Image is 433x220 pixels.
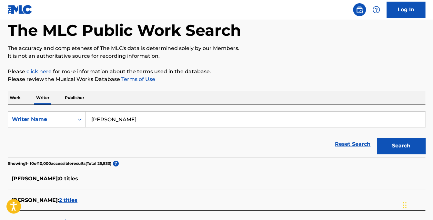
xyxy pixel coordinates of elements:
p: It is not an authoritative source for recording information. [8,52,425,60]
iframe: Chat Widget [401,189,433,220]
p: Work [8,91,23,105]
a: Terms of Use [120,76,155,82]
h1: The MLC Public Work Search [8,21,241,40]
p: Publisher [63,91,86,105]
span: [PERSON_NAME] : [12,197,59,203]
img: search [356,6,363,14]
p: The accuracy and completeness of The MLC's data is determined solely by our Members. [8,45,425,52]
p: Showing 1 - 10 of 10,000 accessible results (Total 25,833 ) [8,161,111,166]
button: Search [377,138,425,154]
span: ? [113,161,119,166]
div: Help [370,3,383,16]
div: Writer Name [12,115,70,123]
span: 2 titles [59,197,77,203]
img: help [372,6,380,14]
img: MLC Logo [8,5,33,14]
a: Public Search [353,3,366,16]
div: Drag [403,195,407,215]
span: 0 titles [59,175,78,182]
a: Log In [387,2,425,18]
a: click here [26,68,52,75]
form: Search Form [8,111,425,157]
p: Please review the Musical Works Database [8,75,425,83]
p: Please for more information about the terms used in the database. [8,68,425,75]
p: Writer [34,91,51,105]
a: Reset Search [332,137,374,151]
span: [PERSON_NAME] : [12,175,59,182]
